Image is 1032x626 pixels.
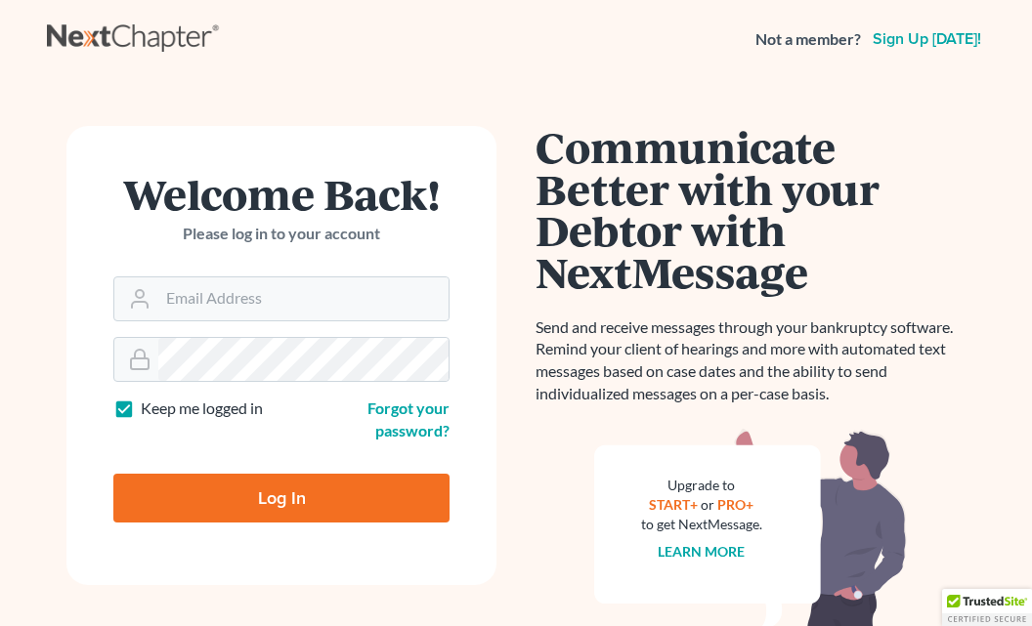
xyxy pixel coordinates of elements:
a: Sign up [DATE]! [869,31,985,47]
a: START+ [650,496,699,513]
strong: Not a member? [755,28,861,51]
h1: Welcome Back! [113,173,450,215]
h1: Communicate Better with your Debtor with NextMessage [536,126,966,293]
input: Email Address [158,277,449,320]
p: Send and receive messages through your bankruptcy software. Remind your client of hearings and mo... [536,316,966,405]
a: PRO+ [718,496,754,513]
div: Upgrade to [641,476,762,495]
div: to get NextMessage. [641,515,762,534]
input: Log In [113,474,450,522]
a: Forgot your password? [367,398,450,439]
label: Keep me logged in [141,397,263,420]
p: Please log in to your account [113,223,450,245]
div: TrustedSite Certified [942,589,1032,626]
span: or [702,496,715,513]
a: Learn more [659,543,746,560]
